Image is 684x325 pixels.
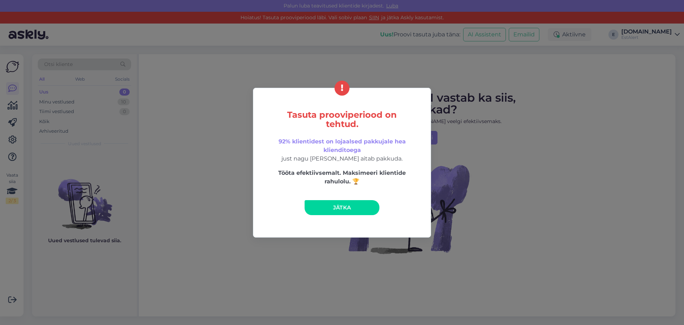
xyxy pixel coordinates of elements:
p: Tööta efektiivsemalt. Maksimeeri klientide rahulolu. 🏆 [268,169,416,186]
span: Jätka [333,204,351,211]
p: just nagu [PERSON_NAME] aitab pakkuda. [268,137,416,163]
a: Jätka [305,200,379,215]
h5: Tasuta prooviperiood on tehtud. [268,110,416,129]
span: 92% klientidest on lojaalsed pakkujale hea klienditoega [279,138,406,153]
